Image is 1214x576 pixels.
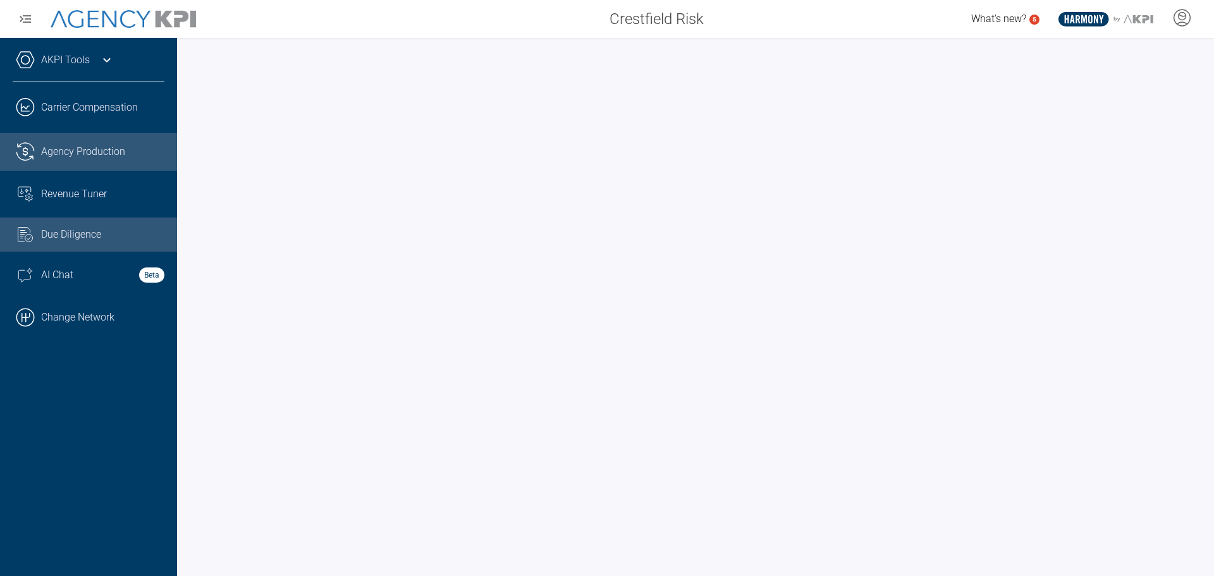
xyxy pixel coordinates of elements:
[41,52,90,68] a: AKPI Tools
[139,267,164,283] strong: Beta
[41,187,107,202] span: Revenue Tuner
[1029,15,1039,25] a: 5
[971,13,1026,25] span: What's new?
[610,8,704,30] span: Crestfield Risk
[41,227,101,242] span: Due Diligence
[41,144,125,159] span: Agency Production
[41,267,73,283] span: AI Chat
[51,10,196,28] img: AgencyKPI
[1033,16,1036,23] text: 5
